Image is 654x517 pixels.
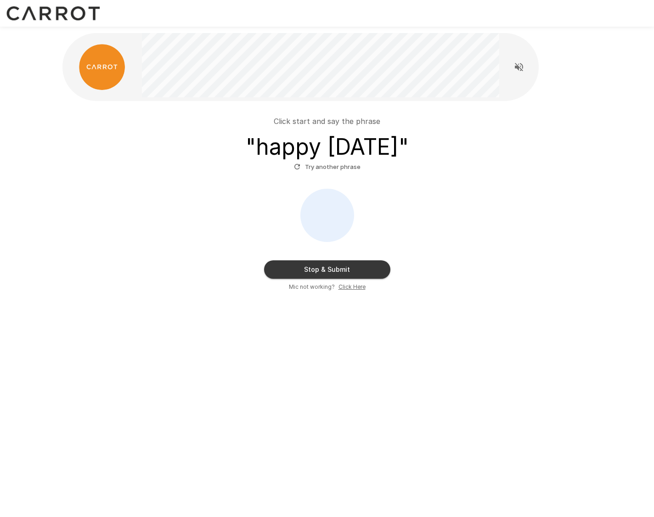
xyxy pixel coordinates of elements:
[292,160,363,174] button: Try another phrase
[79,44,125,90] img: carrot_logo.png
[338,283,366,290] u: Click Here
[510,58,528,76] button: Read questions aloud
[289,282,335,292] span: Mic not working?
[264,260,390,279] button: Stop & Submit
[274,116,380,127] p: Click start and say the phrase
[246,134,409,160] h3: " happy [DATE] "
